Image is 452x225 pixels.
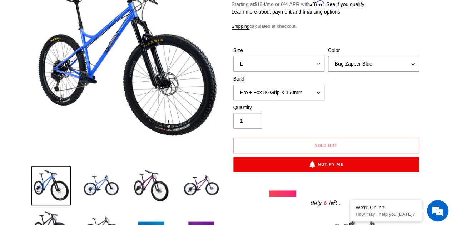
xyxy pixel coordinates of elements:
img: d_696896380_company_1647369064580_696896380 [23,36,41,53]
a: Learn more about payment and financing options [232,9,340,15]
span: We're online! [41,67,99,139]
div: Minimize live chat window [117,4,134,21]
img: Load image into Gallery viewer, NIMBLE 9 - Complete Bike [31,166,71,205]
label: Color [328,47,419,54]
span: 6 [322,199,329,208]
img: Load image into Gallery viewer, NIMBLE 9 - Complete Bike [81,166,121,205]
p: How may I help you today? [356,211,416,217]
a: See if you qualify - Learn more about Affirm Financing (opens in modal) [326,1,364,7]
textarea: Type your message and hit 'Enter' [4,149,136,174]
span: Sold out [315,142,337,149]
div: Chat with us now [48,40,131,49]
div: calculated at checkout. [232,23,421,30]
label: Quantity [233,104,324,111]
span: $184 [254,1,265,7]
img: Load image into Gallery viewer, NIMBLE 9 - Complete Bike [182,166,221,205]
label: Size [233,47,324,54]
span: Affirm [310,0,325,6]
button: Notify Me [233,157,419,172]
div: Only left... [269,197,383,208]
label: Build [233,75,324,83]
a: Shipping [232,24,250,30]
button: Sold out [233,138,419,153]
div: We're Online! [356,205,416,210]
div: Navigation go back [8,39,19,50]
img: Load image into Gallery viewer, NIMBLE 9 - Complete Bike [131,166,171,205]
